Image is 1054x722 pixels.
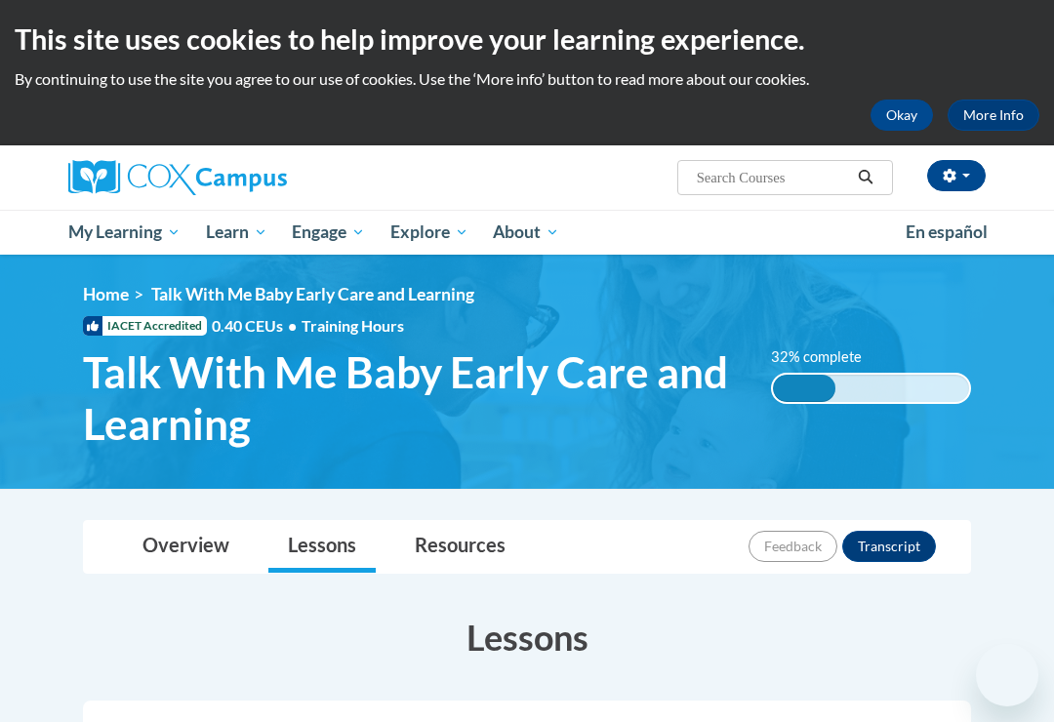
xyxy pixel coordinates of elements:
div: 32% complete [773,375,835,402]
a: Overview [123,521,249,573]
span: IACET Accredited [83,316,207,336]
h2: This site uses cookies to help improve your learning experience. [15,20,1039,59]
span: Learn [206,221,267,244]
button: Feedback [749,531,837,562]
a: Lessons [268,521,376,573]
span: En español [906,221,988,242]
img: Cox Campus [68,160,287,195]
span: Explore [390,221,468,244]
span: About [493,221,559,244]
a: About [481,210,573,255]
a: Resources [395,521,525,573]
a: My Learning [56,210,193,255]
iframe: Button to launch messaging window [976,644,1038,706]
a: Cox Campus [68,160,354,195]
button: Account Settings [927,160,986,191]
div: Main menu [54,210,1000,255]
label: 32% complete [771,346,883,368]
span: Talk With Me Baby Early Care and Learning [83,346,742,450]
input: Search Courses [695,166,851,189]
span: • [288,316,297,335]
button: Transcript [842,531,936,562]
span: 0.40 CEUs [212,315,302,337]
a: Engage [279,210,378,255]
a: En español [893,212,1000,253]
span: Training Hours [302,316,404,335]
a: Home [83,284,129,304]
span: Talk With Me Baby Early Care and Learning [151,284,474,304]
h3: Lessons [83,613,971,662]
button: Search [851,166,880,189]
span: Engage [292,221,365,244]
a: Learn [193,210,280,255]
a: Explore [378,210,481,255]
button: Okay [871,100,933,131]
span: My Learning [68,221,181,244]
p: By continuing to use the site you agree to our use of cookies. Use the ‘More info’ button to read... [15,68,1039,90]
a: More Info [948,100,1039,131]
